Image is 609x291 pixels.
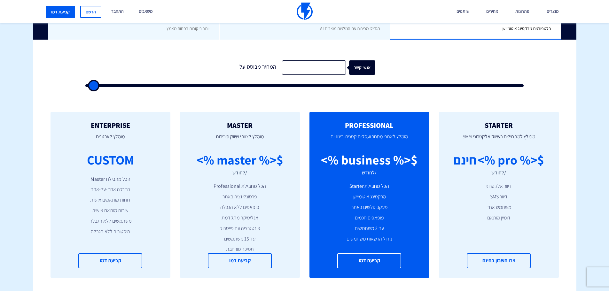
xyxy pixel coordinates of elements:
a: קביעת דמו [337,253,401,268]
li: דוחות מותאמים אישית [60,196,161,204]
li: הדרכה אחד-על-אחד [60,186,161,193]
span: יותר ביקורות בפחות מאמץ [167,26,209,31]
h2: STARTER [449,121,549,129]
li: אנליטיקה מתקדמת [190,214,290,222]
a: קביעת דמו [78,253,142,268]
li: היסטוריה ללא הגבלה [60,228,161,235]
div: אנשי קשר [353,60,379,75]
li: דומיין מותאם [449,214,549,222]
div: חינם [453,151,477,169]
a: צרו חשבון בחינם [467,253,531,268]
li: פרסונליזציה באתר [190,193,290,201]
li: ניהול הרשאות משתמשים [319,235,420,243]
li: הכל מחבילת Starter [319,183,420,190]
a: קביעת דמו [208,253,272,268]
li: דיוור SMS [449,193,549,201]
li: הכל מחבילת Master [60,176,161,183]
div: /לחודש [232,169,247,177]
div: $<% pro %> [478,151,544,169]
li: משתמש אחד [449,204,549,211]
div: /לחודש [491,169,506,177]
li: מרקטינג אוטומיישן [319,193,420,201]
p: מומלץ לארגונים [60,129,161,151]
li: אינטגרציה עם פייסבוק [190,225,290,232]
span: הגדילו מכירות עם המלצות מוצרים AI [320,26,380,31]
div: המחיר מבוסס על [234,60,282,75]
div: /לחודש [362,169,377,177]
li: תמיכה מורחבת [190,246,290,253]
div: $<% master %> [197,151,283,169]
a: קביעת דמו [46,6,75,18]
h2: MASTER [190,121,290,129]
li: עד 15 משתמשים [190,235,290,243]
li: מעקב גולשים באתר [319,204,420,211]
a: הרשם [80,6,101,18]
li: הכל מחבילת Professional [190,183,290,190]
li: עד 3 משתמשים [319,225,420,232]
li: פופאפים חכמים [319,214,420,222]
h2: ENTERPRISE [60,121,161,129]
h2: PROFESSIONAL [319,121,420,129]
p: מומלץ למתחילים בשיווק אלקטרוני וSMS [449,129,549,151]
div: $<% business %> [321,151,418,169]
li: שירות מותאם אישית [60,207,161,214]
div: CUSTOM [87,151,134,169]
li: דיוור אלקטרוני [449,183,549,190]
p: מומלץ לאתרי מסחר ועסקים קטנים-בינוניים [319,129,420,151]
p: מומלץ לצוותי שיווק ומכירות [190,129,290,151]
li: פופאפים ללא הגבלה [190,204,290,211]
span: פלטפורמת מרקטינג אוטומיישן [502,26,551,31]
li: משתמשים ללא הגבלה [60,218,161,225]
